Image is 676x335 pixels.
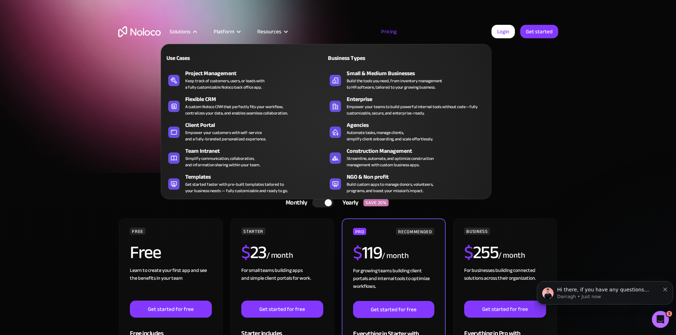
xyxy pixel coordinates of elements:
[165,145,326,169] a: Team IntranetSimplify communication, collaboration,and information sharing within your team.
[185,173,329,181] div: Templates
[130,301,211,318] a: Get started for free
[353,228,366,235] div: PRO
[241,301,323,318] a: Get started for free
[266,250,293,261] div: / month
[161,34,491,199] nav: Solutions
[382,250,408,262] div: / month
[165,94,326,118] a: Flexible CRMA custom Noloco CRM that perfectly fits your workflow,centralizes your data, and enab...
[353,267,434,301] div: For growing teams building client portals and internal tools to optimize workflows.
[185,95,329,104] div: Flexible CRM
[165,54,242,62] div: Use Cases
[464,228,490,235] div: BUSINESS
[363,199,389,206] div: SAVE 20%
[326,171,488,195] a: NGO & Non profitBuild custom apps to manage donors, volunteers,programs, and boost your mission’s...
[185,147,329,155] div: Team Intranet
[347,155,434,168] div: Streamline, automate, and optimize construction management with custom business apps.
[347,121,491,129] div: Agencies
[666,311,672,317] span: 1
[464,267,546,301] div: For businesses building connected solutions across their organization. ‍
[185,129,266,142] div: Empower your customers with self-service and a fully-branded personalized experience.
[326,119,488,144] a: AgenciesAutomate tasks, manage clients,simplify client onboarding, and scale effortlessly.
[118,74,558,96] h1: A plan for organizations of all sizes
[326,54,404,62] div: Business Types
[498,250,525,261] div: / month
[185,155,260,168] div: Simplify communication, collaboration, and information sharing within your team.
[396,228,434,235] div: RECOMMENDED
[241,228,265,235] div: STARTER
[326,94,488,118] a: EnterpriseEmpower your teams to build powerful internal tools without code—fully customizable, se...
[165,68,326,92] a: Project ManagementKeep track of customers, users, or leads witha fully customizable Noloco back o...
[165,50,326,66] a: Use Cases
[326,145,488,169] a: Construction ManagementStreamline, automate, and optimize constructionmanagement with custom busi...
[334,197,363,208] div: Yearly
[205,27,248,36] div: Platform
[326,50,488,66] a: Business Types
[118,26,161,37] a: home
[347,69,491,78] div: Small & Medium Businesses
[326,68,488,92] a: Small & Medium BusinessesBuild the tools you need, from inventory managementto HR software, tailo...
[347,173,491,181] div: NGO & Non profit
[185,78,264,90] div: Keep track of customers, users, or leads with a fully customizable Noloco back office app.
[353,236,362,269] span: $
[347,147,491,155] div: Construction Management
[170,27,191,36] div: Solutions
[347,95,491,104] div: Enterprise
[165,119,326,144] a: Client PortalEmpower your customers with self-serviceand a fully-branded personalized experience.
[353,244,382,262] h2: 119
[353,301,434,318] a: Get started for free
[214,27,234,36] div: Platform
[165,171,326,195] a: TemplatesGet started faster with pre-built templates tailored toyour business needs — fully custo...
[185,181,288,194] div: Get started faster with pre-built templates tailored to your business needs — fully customizable ...
[185,104,288,116] div: A custom Noloco CRM that perfectly fits your workflow, centralizes your data, and enables seamles...
[248,27,296,36] div: Resources
[241,236,250,269] span: $
[130,244,161,261] h2: Free
[491,25,515,38] a: Login
[464,301,546,318] a: Get started for free
[464,244,498,261] h2: 255
[347,181,433,194] div: Build custom apps to manage donors, volunteers, programs, and boost your mission’s impact.
[277,197,313,208] div: Monthly
[534,266,676,316] iframe: Intercom notifications message
[347,129,433,142] div: Automate tasks, manage clients, simplify client onboarding, and scale effortlessly.
[185,121,329,129] div: Client Portal
[347,78,442,90] div: Build the tools you need, from inventory management to HR software, tailored to your growing busi...
[241,244,266,261] h2: 23
[185,69,329,78] div: Project Management
[161,27,205,36] div: Solutions
[464,236,473,269] span: $
[241,267,323,301] div: For small teams building apps and simple client portals for work. ‍
[130,228,145,235] div: FREE
[347,104,484,116] div: Empower your teams to build powerful internal tools without code—fully customizable, secure, and ...
[257,27,281,36] div: Resources
[130,267,211,301] div: Learn to create your first app and see the benefits in your team ‍
[652,311,669,328] iframe: Intercom live chat
[520,25,558,38] a: Get started
[372,27,406,36] a: Pricing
